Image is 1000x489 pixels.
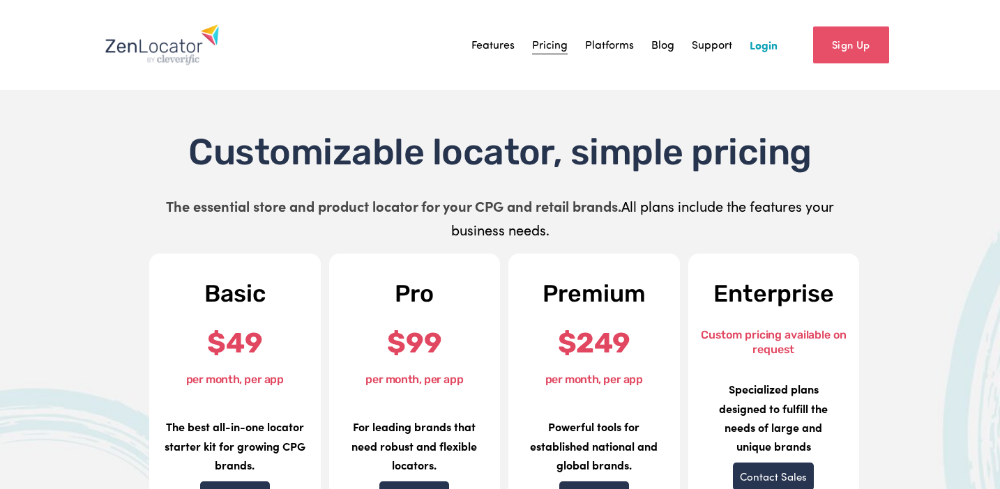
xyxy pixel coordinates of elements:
a: Support [692,34,732,55]
font: Custom pricing available on request [701,328,847,356]
img: Zenlocator [105,24,220,65]
strong: $49 [207,327,262,359]
font: per month, per app [186,373,284,386]
a: Platforms [585,34,634,55]
strong: The best all-in-one locator starter kit for growing CPG brands. [165,419,305,472]
a: Blog [651,34,674,55]
a: Sign Up [813,26,889,63]
strong: The essential store and product locator for your CPG and retail brands. [166,196,621,215]
a: Features [471,34,515,55]
font: per month, per app [545,373,643,386]
h2: Premium [520,281,668,306]
font: per month, per app [365,373,463,386]
p: All plans include the features your business needs. [153,194,847,242]
h2: Enterprise [700,281,848,306]
strong: $249 [558,327,630,359]
strong: Specialized plans designed to fulfill the needs of large and unique brands [719,381,828,453]
a: Login [750,34,778,55]
h2: Basic [161,281,309,306]
span: Customizable locator, simple pricing [188,130,811,173]
h2: Pro [341,281,489,306]
strong: Powerful tools for established national and global brands. [530,419,658,472]
strong: For leading brands that need robust and flexible locators. [351,419,477,472]
a: Pricing [532,34,568,55]
strong: $99 [387,327,441,359]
